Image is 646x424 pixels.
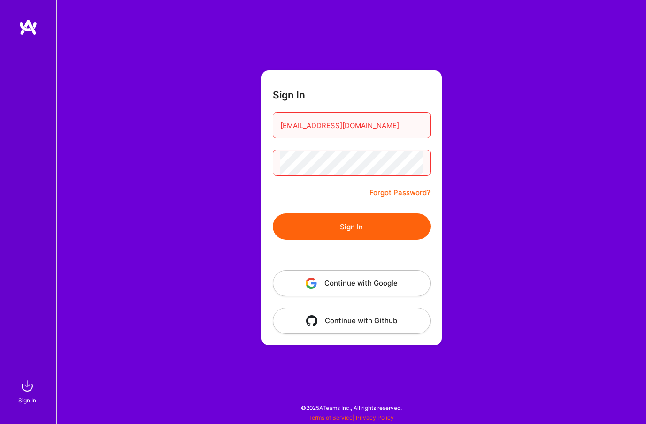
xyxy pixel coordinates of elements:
[308,414,353,421] a: Terms of Service
[273,89,305,101] h3: Sign In
[20,377,37,405] a: sign inSign In
[18,377,37,395] img: sign in
[273,270,431,296] button: Continue with Google
[369,187,431,198] a: Forgot Password?
[356,414,394,421] a: Privacy Policy
[280,114,423,137] input: Email...
[19,19,38,36] img: logo
[308,414,394,421] span: |
[306,315,317,326] img: icon
[306,278,317,289] img: icon
[273,213,431,240] button: Sign In
[273,308,431,334] button: Continue with Github
[56,396,646,419] div: © 2025 ATeams Inc., All rights reserved.
[18,395,36,405] div: Sign In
